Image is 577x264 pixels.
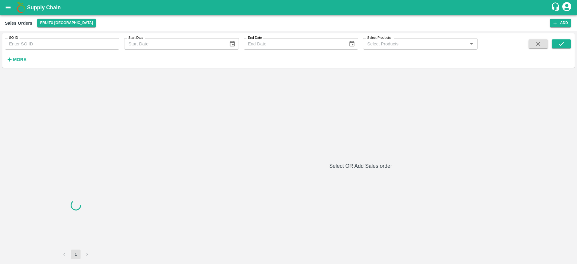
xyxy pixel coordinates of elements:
[346,38,358,50] button: Choose date
[27,3,551,12] a: Supply Chain
[5,54,28,65] button: More
[15,2,27,14] img: logo
[124,38,224,50] input: Start Date
[244,38,344,50] input: End Date
[9,35,18,40] label: SO ID
[149,162,572,170] h6: Select OR Add Sales order
[561,1,572,14] div: account of current user
[367,35,391,40] label: Select Products
[27,5,61,11] b: Supply Chain
[5,38,119,50] input: Enter SO ID
[365,40,466,48] input: Select Products
[37,19,96,27] button: Select DC
[71,250,81,259] button: page 1
[13,57,26,62] strong: More
[227,38,238,50] button: Choose date
[5,19,32,27] div: Sales Orders
[1,1,15,14] button: open drawer
[468,40,475,48] button: Open
[550,19,571,27] button: Add
[248,35,262,40] label: End Date
[59,250,93,259] nav: pagination navigation
[551,2,561,13] div: customer-support
[128,35,143,40] label: Start Date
